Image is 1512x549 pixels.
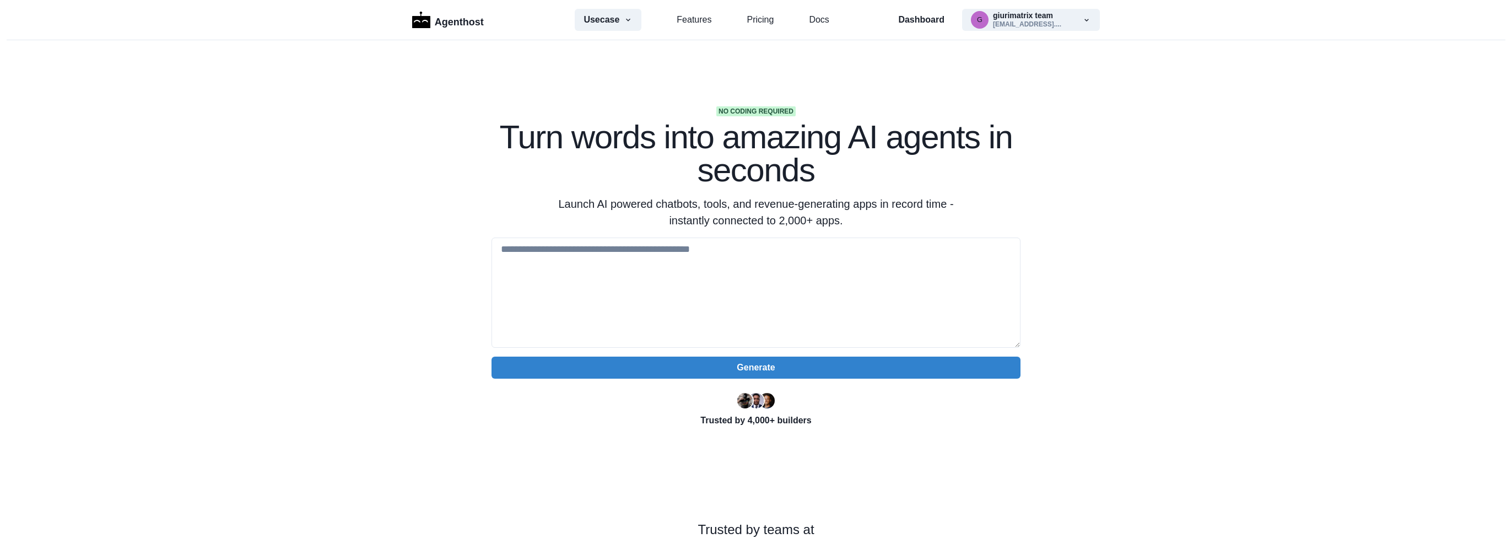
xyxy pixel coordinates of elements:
[492,414,1020,427] p: Trusted by 4,000+ builders
[575,9,641,31] button: Usecase
[412,12,430,28] img: Logo
[759,393,775,408] img: Kent Dodds
[716,106,796,116] span: No coding required
[747,13,774,26] a: Pricing
[492,121,1020,187] h1: Turn words into amazing AI agents in seconds
[962,9,1100,31] button: giurimatrix@gmail.comgiurimatrix team[EMAIL_ADDRESS]....
[677,13,711,26] a: Features
[737,393,753,408] img: Ryan Florence
[435,10,484,30] p: Agenthost
[544,196,968,229] p: Launch AI powered chatbots, tools, and revenue-generating apps in record time - instantly connect...
[898,13,944,26] a: Dashboard
[809,13,829,26] a: Docs
[492,357,1020,379] button: Generate
[748,393,764,408] img: Segun Adebayo
[412,10,484,30] a: LogoAgenthost
[35,520,1477,540] p: Trusted by teams at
